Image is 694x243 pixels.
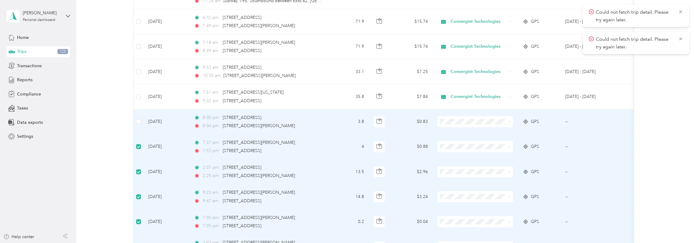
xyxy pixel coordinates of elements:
span: Convergint Technologies [451,68,506,75]
td: 71.9 [329,9,369,34]
span: [STREET_ADDRESS] [223,98,261,103]
td: $0.83 [390,109,433,134]
span: GPS [531,68,539,75]
span: [STREET_ADDRESS][PERSON_NAME] [223,215,295,220]
td: $7.25 [390,59,433,84]
span: Data exports [17,119,43,126]
span: [STREET_ADDRESS] [223,148,261,153]
span: 9:02 am [203,98,220,104]
td: [DATE] [143,159,189,184]
span: 10:35 am [203,72,221,79]
span: 125 [57,49,68,54]
iframe: Everlance-gr Chat Button Frame [660,209,694,243]
span: Convergint Technologies [451,18,506,25]
span: 9:53 am [203,64,220,71]
span: 9:23 am [203,189,220,196]
span: [STREET_ADDRESS][PERSON_NAME] [223,140,295,145]
span: [STREET_ADDRESS] [223,198,261,203]
td: [DATE] [143,210,189,234]
span: Convergint Technologies [451,43,506,50]
td: $7.84 [390,84,433,109]
span: Trips [17,48,26,55]
td: 3.8 [329,109,369,134]
span: GPS [531,193,539,200]
td: [DATE] [143,184,189,209]
span: Taxes [17,105,28,111]
span: [STREET_ADDRESS][US_STATE] [223,90,283,95]
td: Sep 1 - 30, 2025 [560,59,616,84]
span: 7:18 am [203,39,220,46]
span: [STREET_ADDRESS][PERSON_NAME] [223,40,295,45]
span: Home [17,34,29,41]
td: [DATE] [143,34,189,59]
span: GPS [531,168,539,175]
td: Sep 1 - 30, 2025 [560,84,616,109]
td: $3.24 [390,184,433,209]
span: 2:07 pm [203,164,220,171]
span: GPS [531,18,539,25]
td: [DATE] [143,134,189,159]
td: 4 [329,134,369,159]
td: 35.8 [329,84,369,109]
td: -- [560,109,616,134]
td: -- [560,184,616,209]
td: 13.5 [329,159,369,184]
span: [STREET_ADDRESS] [223,115,261,120]
p: Could not fetch trip detail. Please try again later. [596,9,674,23]
span: [STREET_ADDRESS] [223,165,261,170]
span: GPS [531,43,539,50]
span: [STREET_ADDRESS] [223,223,261,228]
td: 71.9 [329,34,369,59]
span: [STREET_ADDRESS][PERSON_NAME] [223,190,295,195]
span: 6:32 pm [203,14,220,21]
span: 8:04 pm [203,123,220,129]
span: 7:51 am [203,89,220,96]
td: -- [560,134,616,159]
span: [STREET_ADDRESS] [223,65,261,70]
span: 9:47 am [203,198,220,204]
span: Transactions [17,63,42,69]
span: [STREET_ADDRESS][PERSON_NAME] [223,173,295,178]
span: GPS [531,218,539,225]
td: $15.74 [390,9,433,34]
span: Settings [17,133,33,140]
span: 7:53 pm [203,148,220,154]
span: 2:25 pm [203,172,220,179]
span: Compliance [17,91,41,97]
td: [DATE] [143,59,189,84]
td: $0.04 [390,210,433,234]
td: -- [560,210,616,234]
td: [DATE] [143,84,189,109]
span: 7:49 pm [203,23,220,29]
span: 7:05 pm [203,214,220,221]
span: Convergint Technologies [451,93,506,100]
span: 8:49 am [203,47,220,54]
div: Personal dashboard [23,18,55,22]
td: 0.2 [329,210,369,234]
span: 7:37 pm [203,139,220,146]
td: 14.8 [329,184,369,209]
td: $0.88 [390,134,433,159]
div: [PERSON_NAME] [23,10,61,16]
span: [STREET_ADDRESS][PERSON_NAME] [223,123,295,128]
span: 8:00 pm [203,114,220,121]
span: [STREET_ADDRESS][PERSON_NAME] [223,73,296,78]
span: [STREET_ADDRESS][PERSON_NAME] [223,23,295,28]
span: Reports [17,77,33,83]
span: [STREET_ADDRESS] [223,48,261,53]
span: [STREET_ADDRESS] [223,15,261,20]
span: GPS [531,93,539,100]
td: 33.1 [329,59,369,84]
td: -- [560,159,616,184]
td: $2.96 [390,159,433,184]
td: [DATE] [143,9,189,34]
td: [DATE] [143,109,189,134]
td: Sep 1 - 30, 2025 [560,34,616,59]
button: Help center [3,234,34,240]
span: 7:05 pm [203,223,220,229]
span: GPS [531,118,539,125]
td: Sep 1 - 30, 2025 [560,9,616,34]
td: $15.74 [390,34,433,59]
span: GPS [531,143,539,150]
